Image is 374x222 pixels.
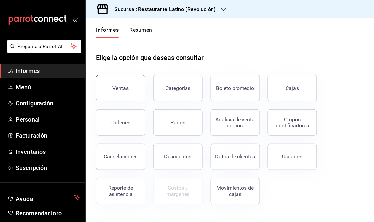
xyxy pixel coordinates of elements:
[96,144,145,170] button: Cancelaciones
[215,116,255,129] font: Análisis de venta por hora
[5,48,81,55] a: Pregunta a Parrot AI
[109,185,133,197] font: Reporte de asistencia
[164,153,192,160] font: Descuentos
[96,75,145,101] button: Ventas
[104,153,138,160] font: Cancelaciones
[286,85,299,91] font: Cajas
[18,44,62,49] font: Pregunta a Parrot AI
[153,144,203,170] button: Descuentos
[153,178,203,204] button: Contrata inventarios para ver este informe
[96,27,119,33] font: Informes
[171,119,186,125] font: Pagos
[211,75,260,101] button: Boleto promedio
[96,26,152,38] div: pestañas de navegación
[96,178,145,204] button: Reporte de asistencia
[16,116,40,123] font: Personal
[114,6,216,12] font: Sucursal: Restaurante Latino (Revolución)
[211,178,260,204] button: Movimientos de cajas
[268,109,317,136] button: Grupos modificadores
[16,164,47,171] font: Suscripción
[215,153,255,160] font: Datos de clientes
[113,85,129,91] font: Ventas
[282,153,303,160] font: Usuarios
[16,132,47,139] font: Facturación
[211,109,260,136] button: Análisis de venta por hora
[16,195,34,202] font: Ayuda
[166,185,189,197] font: Costos y márgenes
[16,100,54,107] font: Configuración
[16,84,31,91] font: Menú
[16,210,62,217] font: Recomendar loro
[16,68,40,74] font: Informes
[111,119,130,125] font: Órdenes
[72,17,78,22] button: abrir_cajón_menú
[96,54,204,62] font: Elige la opción que deseas consultar
[16,148,46,155] font: Inventarios
[217,185,254,197] font: Movimientos de cajas
[268,144,317,170] button: Usuarios
[165,85,190,91] font: Categorías
[130,27,152,33] font: Resumen
[153,75,203,101] button: Categorías
[153,109,203,136] button: Pagos
[7,40,81,53] button: Pregunta a Parrot AI
[216,85,254,91] font: Boleto promedio
[268,75,317,101] a: Cajas
[211,144,260,170] button: Datos de clientes
[96,109,145,136] button: Órdenes
[276,116,309,129] font: Grupos modificadores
